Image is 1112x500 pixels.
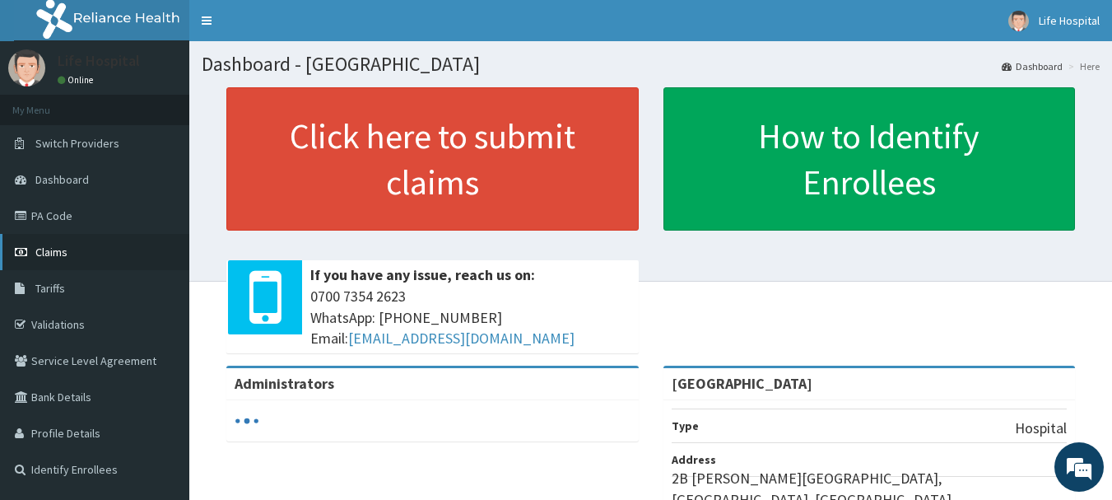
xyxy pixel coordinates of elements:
[58,74,97,86] a: Online
[1015,418,1067,439] p: Hospital
[35,172,89,187] span: Dashboard
[202,54,1100,75] h1: Dashboard - [GEOGRAPHIC_DATA]
[35,136,119,151] span: Switch Providers
[35,281,65,296] span: Tariffs
[310,286,630,349] span: 0700 7354 2623 WhatsApp: [PHONE_NUMBER] Email:
[8,329,314,386] textarea: Type your message and hit 'Enter'
[310,265,535,284] b: If you have any issue, reach us on:
[226,87,639,231] a: Click here to submit claims
[1064,59,1100,73] li: Here
[1002,59,1063,73] a: Dashboard
[86,92,277,114] div: Chat with us now
[270,8,309,48] div: Minimize live chat window
[35,245,67,259] span: Claims
[348,329,575,348] a: [EMAIL_ADDRESS][DOMAIN_NAME]
[8,49,45,86] img: User Image
[95,147,227,313] span: We're online!
[58,54,140,68] p: Life Hospital
[672,374,812,393] strong: [GEOGRAPHIC_DATA]
[1039,13,1100,28] span: Life Hospital
[1008,11,1029,31] img: User Image
[672,452,716,467] b: Address
[235,374,334,393] b: Administrators
[663,87,1076,231] a: How to Identify Enrollees
[30,82,67,124] img: d_794563401_company_1708531726252_794563401
[235,409,259,433] svg: audio-loading
[672,418,699,433] b: Type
